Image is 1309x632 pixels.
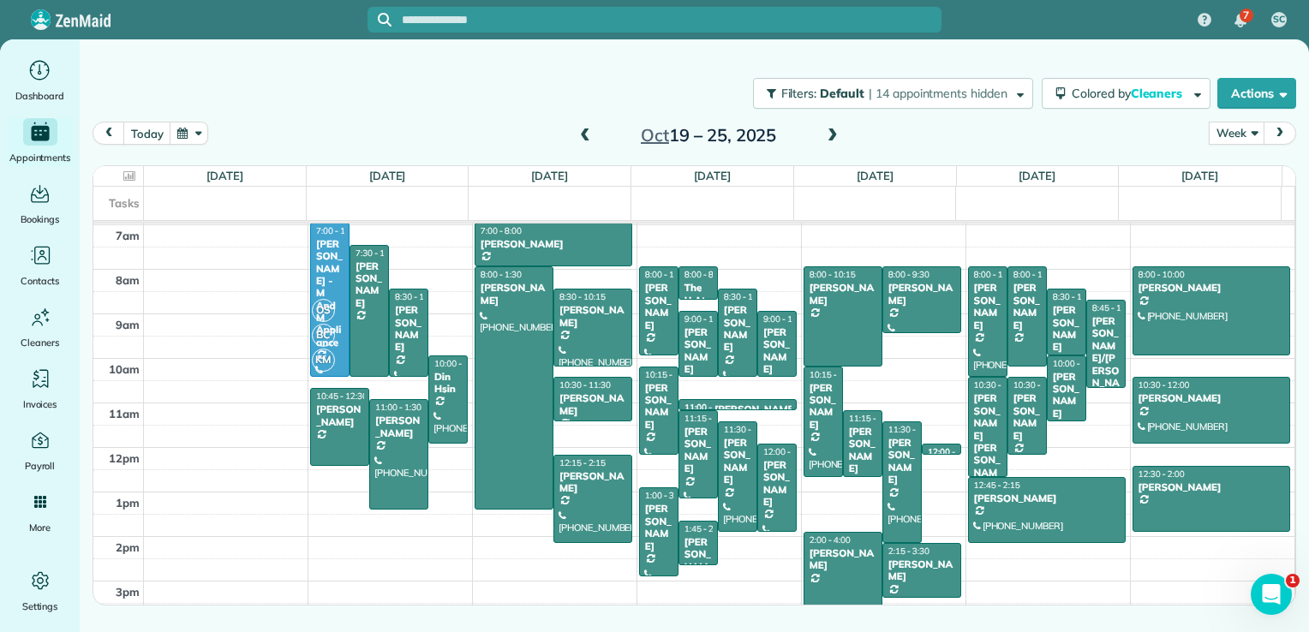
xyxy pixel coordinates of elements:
[1251,574,1292,615] iframe: Intercom live chat
[753,78,1033,109] button: Filters: Default | 14 appointments hidden
[849,413,900,424] span: 11:15 - 12:45
[109,451,140,465] span: 12pm
[810,269,856,280] span: 8:00 - 10:15
[312,299,335,322] span: OS
[15,87,64,104] span: Dashboard
[763,446,810,457] span: 12:00 - 2:00
[21,272,59,289] span: Contacts
[645,490,686,501] span: 1:00 - 3:00
[763,313,810,325] span: 9:00 - 10:30
[724,424,770,435] span: 11:30 - 2:00
[1131,86,1186,101] span: Cleaners
[1286,574,1300,587] span: 1
[644,382,673,432] div: [PERSON_NAME]
[888,437,917,486] div: [PERSON_NAME]
[1013,392,1042,442] div: [PERSON_NAME]
[684,282,713,331] div: The U At Ledroit
[480,282,548,307] div: [PERSON_NAME]
[434,358,486,369] span: 10:00 - 12:00
[109,196,140,210] span: Tasks
[7,180,73,228] a: Bookings
[888,282,956,307] div: [PERSON_NAME]
[123,122,170,145] button: today
[1243,9,1249,22] span: 7
[1092,302,1139,313] span: 8:45 - 10:45
[1181,169,1218,182] a: [DATE]
[888,269,929,280] span: 8:00 - 9:30
[1222,2,1258,39] div: 7 unread notifications
[1273,13,1285,27] span: SC
[21,334,59,351] span: Cleaners
[559,392,627,417] div: [PERSON_NAME]
[1072,86,1188,101] span: Colored by
[809,282,877,307] div: [PERSON_NAME]
[374,414,423,439] div: [PERSON_NAME]
[7,426,73,474] a: Payroll
[7,365,73,413] a: Invoices
[684,313,731,325] span: 9:00 - 10:30
[378,13,392,27] svg: Focus search
[684,413,731,424] span: 11:15 - 1:15
[809,547,877,572] div: [PERSON_NAME]
[1209,122,1264,145] button: Week
[810,369,861,380] span: 10:15 - 12:45
[973,392,1002,491] div: [PERSON_NAME] [PERSON_NAME]
[116,318,140,331] span: 9am
[684,269,726,280] span: 8:00 - 8:45
[480,238,627,250] div: [PERSON_NAME]
[869,86,1007,101] span: | 14 appointments hidden
[25,457,56,474] span: Payroll
[316,391,368,402] span: 10:45 - 12:30
[368,13,392,27] button: Focus search
[1138,282,1286,294] div: [PERSON_NAME]
[1053,291,1099,302] span: 8:30 - 10:00
[7,118,73,166] a: Appointments
[684,523,726,534] span: 1:45 - 2:45
[723,304,752,354] div: [PERSON_NAME]
[356,247,402,259] span: 7:30 - 10:30
[1217,78,1296,109] button: Actions
[109,407,140,420] span: 11am
[973,282,1002,331] div: [PERSON_NAME]
[684,326,713,376] div: [PERSON_NAME]
[1053,358,1104,369] span: 10:00 - 11:30
[369,169,406,182] a: [DATE]
[395,291,441,302] span: 8:30 - 10:30
[7,57,73,104] a: Dashboard
[694,169,731,182] a: [DATE]
[559,379,611,391] span: 10:30 - 11:30
[684,426,713,475] div: [PERSON_NAME]
[559,304,627,329] div: [PERSON_NAME]
[116,540,140,554] span: 2pm
[974,269,1020,280] span: 8:00 - 10:30
[21,211,60,228] span: Bookings
[206,169,243,182] a: [DATE]
[888,558,956,583] div: [PERSON_NAME]
[22,598,58,615] span: Settings
[1013,269,1060,280] span: 8:00 - 10:15
[116,229,140,242] span: 7am
[644,282,673,331] div: [PERSON_NAME]
[848,426,877,475] div: [PERSON_NAME]
[1052,371,1081,420] div: [PERSON_NAME]
[481,269,522,280] span: 8:00 - 1:30
[7,567,73,615] a: Settings
[857,169,894,182] a: [DATE]
[23,396,57,413] span: Invoices
[1139,379,1190,391] span: 10:30 - 12:00
[809,382,838,432] div: [PERSON_NAME]
[559,470,627,495] div: [PERSON_NAME]
[433,371,463,396] div: Din Hsin
[973,492,1121,504] div: [PERSON_NAME]
[1264,122,1296,145] button: next
[684,536,713,623] div: [PERSON_NAME] - Btn Systems
[724,291,770,302] span: 8:30 - 10:30
[744,78,1033,109] a: Filters: Default | 14 appointments hidden
[315,403,364,428] div: [PERSON_NAME]
[7,241,73,289] a: Contacts
[9,149,71,166] span: Appointments
[116,496,140,510] span: 1pm
[974,480,1020,491] span: 12:45 - 2:15
[601,126,816,145] h2: 19 – 25, 2025
[714,403,798,415] div: [PERSON_NAME]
